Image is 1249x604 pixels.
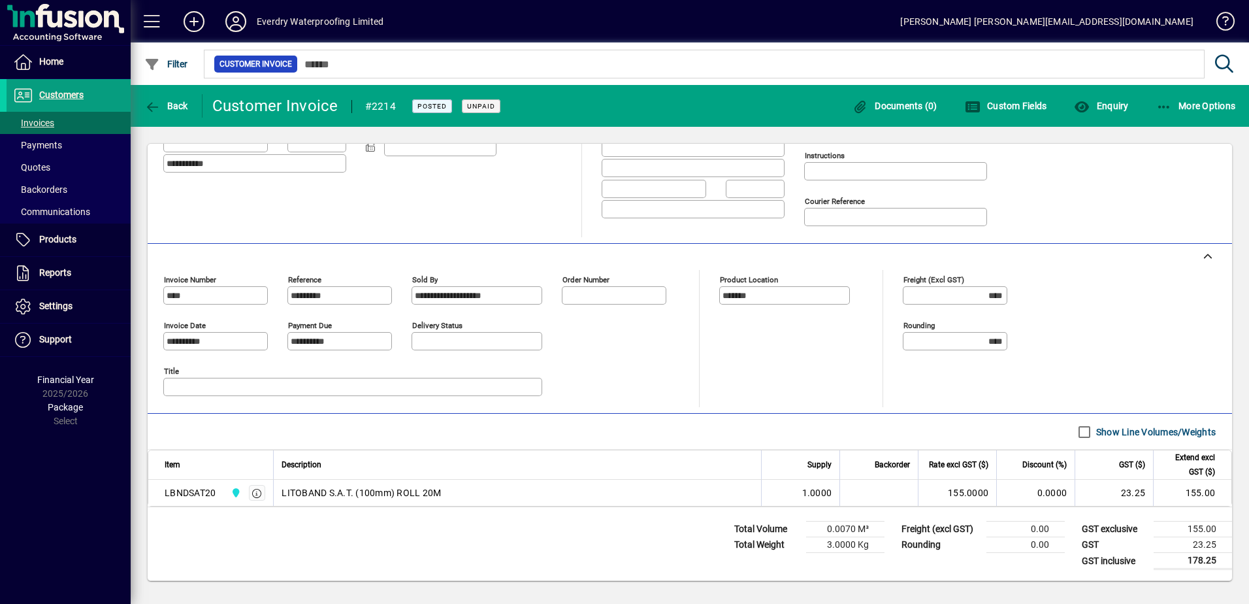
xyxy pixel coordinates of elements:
[13,207,90,217] span: Communications
[806,537,884,553] td: 3.0000 Kg
[282,486,441,499] span: LITOBAND S.A.T. (100mm) ROLL 20M
[965,101,1047,111] span: Custom Fields
[1075,537,1154,553] td: GST
[1154,537,1232,553] td: 23.25
[7,46,131,78] a: Home
[7,224,131,256] a: Products
[1071,94,1131,118] button: Enquiry
[13,140,62,150] span: Payments
[13,162,50,173] span: Quotes
[805,151,845,160] mat-label: Instructions
[1161,450,1215,479] span: Extend excl GST ($)
[807,458,832,472] span: Supply
[141,52,191,76] button: Filter
[895,522,986,537] td: Freight (excl GST)
[7,134,131,156] a: Payments
[39,234,76,244] span: Products
[1094,426,1216,439] label: Show Line Volumes/Weights
[962,94,1050,118] button: Custom Fields
[173,10,215,33] button: Add
[39,56,63,67] span: Home
[929,458,988,472] span: Rate excl GST ($)
[39,334,72,344] span: Support
[802,486,832,499] span: 1.0000
[1075,480,1153,506] td: 23.25
[215,10,257,33] button: Profile
[7,257,131,290] a: Reports
[1074,101,1128,111] span: Enquiry
[903,321,935,330] mat-label: Rounding
[412,321,462,330] mat-label: Delivery status
[1022,458,1067,472] span: Discount (%)
[1075,522,1154,537] td: GST exclusive
[288,321,332,330] mat-label: Payment due
[7,112,131,134] a: Invoices
[164,367,179,376] mat-label: Title
[903,275,964,284] mat-label: Freight (excl GST)
[7,156,131,178] a: Quotes
[412,275,438,284] mat-label: Sold by
[141,94,191,118] button: Back
[37,375,94,385] span: Financial Year
[212,95,338,116] div: Customer Invoice
[728,537,806,553] td: Total Weight
[13,118,54,128] span: Invoices
[467,102,495,110] span: Unpaid
[852,101,937,111] span: Documents (0)
[39,301,73,311] span: Settings
[7,324,131,356] a: Support
[986,522,1065,537] td: 0.00
[131,94,203,118] app-page-header-button: Back
[164,275,216,284] mat-label: Invoice number
[895,537,986,553] td: Rounding
[805,197,865,206] mat-label: Courier Reference
[1156,101,1236,111] span: More Options
[39,90,84,100] span: Customers
[164,321,206,330] mat-label: Invoice date
[728,522,806,537] td: Total Volume
[1153,480,1231,506] td: 155.00
[365,96,396,117] div: #2214
[926,486,988,499] div: 155.0000
[1154,522,1232,537] td: 155.00
[144,59,188,69] span: Filter
[996,480,1075,506] td: 0.0000
[849,94,941,118] button: Documents (0)
[7,290,131,323] a: Settings
[1153,94,1239,118] button: More Options
[417,102,447,110] span: Posted
[144,101,188,111] span: Back
[227,486,242,500] span: Central
[875,458,910,472] span: Backorder
[7,201,131,223] a: Communications
[282,458,321,472] span: Description
[288,275,321,284] mat-label: Reference
[165,486,216,499] div: LBNDSAT20
[1207,3,1233,45] a: Knowledge Base
[1075,553,1154,569] td: GST inclusive
[257,11,383,32] div: Everdry Waterproofing Limited
[986,537,1065,553] td: 0.00
[219,58,292,71] span: Customer Invoice
[1119,458,1145,472] span: GST ($)
[720,275,778,284] mat-label: Product location
[562,275,609,284] mat-label: Order number
[7,178,131,201] a: Backorders
[48,402,83,412] span: Package
[39,267,71,278] span: Reports
[1154,553,1232,569] td: 178.25
[13,184,67,195] span: Backorders
[806,522,884,537] td: 0.0070 M³
[165,458,180,472] span: Item
[900,11,1193,32] div: [PERSON_NAME] [PERSON_NAME][EMAIL_ADDRESS][DOMAIN_NAME]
